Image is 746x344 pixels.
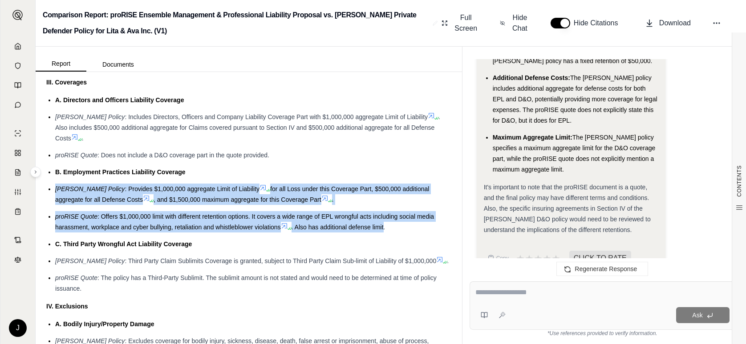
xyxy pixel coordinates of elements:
[12,10,23,20] img: Expand sidebar
[125,185,259,192] span: : Provides $1,000,000 aggregate Limit of Liability
[55,213,97,220] span: proRISE Quote
[6,164,30,181] a: Claim Coverage
[6,183,30,201] a: Custom Report
[736,165,743,197] span: CONTENTS
[55,152,97,159] span: proRISE Quote
[55,96,184,104] span: A. Directors and Officers Liability Coverage
[43,7,429,39] h2: Comparison Report: proRISE Ensemble Management & Professional Liability Proposal vs. [PERSON_NAME...
[556,262,648,276] button: Regenerate Response
[332,196,334,203] span: .
[6,144,30,162] a: Policy Comparisons
[46,79,87,86] strong: III. Coverages
[438,9,482,37] button: Full Screen
[470,330,735,337] div: *Use references provided to verify information.
[641,14,694,32] button: Download
[36,56,86,72] button: Report
[55,257,125,264] span: [PERSON_NAME] Policy
[125,113,428,120] span: : Includes Directors, Officers and Company Liability Coverage Part with $1,000,000 aggregate Limi...
[30,167,41,177] button: Expand sidebar
[6,124,30,142] a: Single Policy
[511,12,529,34] span: Hide Chat
[453,12,478,34] span: Full Screen
[6,231,30,249] a: Contract Analysis
[496,255,509,262] span: Copy
[659,18,691,28] span: Download
[493,134,572,141] span: Maximum Aggregate Limit:
[493,74,570,81] span: Additional Defense Costs:
[154,196,321,203] span: , and $1,500,000 maximum aggregate for this Coverage Part
[447,257,449,264] span: .
[9,6,27,24] button: Expand sidebar
[692,312,702,319] span: Ask
[6,76,30,94] a: Prompt Library
[55,274,437,292] span: : The policy has a Third-Party Sublimit. The sublimit amount is not stated and would need to be d...
[484,249,512,267] button: Copy
[55,240,192,248] span: C. Third Party Wrongful Act Liability Coverage
[574,18,624,28] span: Hide Citations
[6,96,30,114] a: Chat
[493,74,657,124] span: The [PERSON_NAME] policy includes additional aggregate for defense costs for both EPL and D&O, po...
[493,134,656,173] span: The [PERSON_NAME] policy specifies a maximum aggregate limit for the D&O coverage part, while the...
[6,37,30,55] a: Home
[55,113,125,120] span: [PERSON_NAME] Policy
[55,168,186,176] span: B. Employment Practices Liability Coverage
[484,184,651,233] span: It's important to note that the proRISE document is a quote, and the final policy may have differ...
[55,113,440,142] span: . Also includes $500,000 additional aggregate for Claims covered pursuant to Section IV and $500,...
[569,251,631,266] span: CLICK TO RATE
[496,9,533,37] button: Hide Chat
[292,224,385,231] span: . Also has additional defense limit.
[55,274,97,281] span: proRISE Quote
[575,265,637,272] span: Regenerate Response
[6,251,30,268] a: Legal Search Engine
[6,203,30,220] a: Coverage Table
[55,320,154,328] span: A. Bodily Injury/Property Damage
[493,25,653,64] span: proRISE provides a range of retention options for EPL, allowing the insured to select a level tha...
[9,319,27,337] div: J
[125,257,436,264] span: : Third Party Claim Sublimits Coverage is granted, subject to Third Party Claim Sub-limit of Liab...
[46,303,88,310] strong: IV. Exclusions
[55,185,429,203] span: for all Loss under this Coverage Part, $500,000 additional aggregate for all Defense Costs
[97,152,269,159] span: : Does not include a D&O coverage part in the quote provided.
[55,185,125,192] span: [PERSON_NAME] Policy
[6,57,30,75] a: Documents Vault
[86,57,150,72] button: Documents
[676,307,730,323] button: Ask
[55,213,434,231] span: : Offers $1,000,000 limit with different retention options. It covers a wide range of EPL wrongfu...
[82,135,84,142] span: .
